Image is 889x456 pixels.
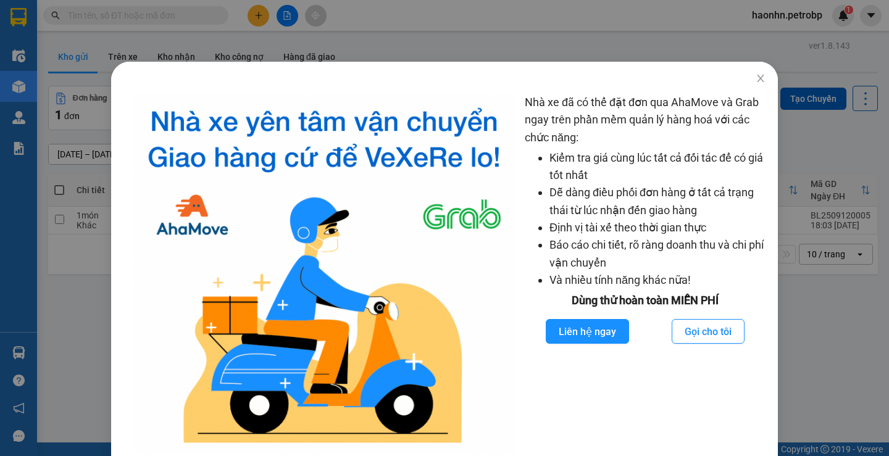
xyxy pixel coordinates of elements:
div: Nhà xe đã có thể đặt đơn qua AhaMove và Grab ngay trên phần mềm quản lý hàng hoá với các chức năng: [525,94,766,454]
li: Định vị tài xế theo thời gian thực [549,219,766,236]
span: Gọi cho tôi [685,324,732,339]
span: Liên hệ ngay [559,324,616,339]
li: Báo cáo chi tiết, rõ ràng doanh thu và chi phí vận chuyển [549,236,766,272]
img: logo [133,94,515,454]
span: close [756,73,766,83]
button: Close [743,62,778,96]
li: Và nhiều tính năng khác nữa! [549,272,766,289]
li: Dễ dàng điều phối đơn hàng ở tất cả trạng thái từ lúc nhận đến giao hàng [549,184,766,219]
div: Dùng thử hoàn toàn MIỄN PHÍ [525,292,766,309]
button: Gọi cho tôi [672,319,745,344]
button: Liên hệ ngay [546,319,629,344]
li: Kiểm tra giá cùng lúc tất cả đối tác để có giá tốt nhất [549,149,766,184]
